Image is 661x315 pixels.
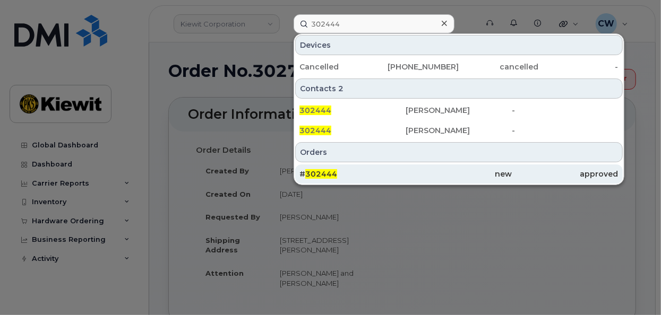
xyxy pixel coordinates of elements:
div: Devices [295,35,623,55]
div: new [406,169,512,179]
div: - [512,125,618,136]
div: # [299,169,406,179]
span: 2 [338,83,344,94]
iframe: Messenger Launcher [615,269,653,307]
div: Cancelled [299,62,379,72]
a: #302444newapproved [295,164,623,183]
span: 302444 [305,169,337,179]
a: 302444[PERSON_NAME]- [295,101,623,120]
div: [PERSON_NAME] [406,105,512,116]
div: - [538,62,618,72]
a: Cancelled[PHONE_NUMBER]cancelled- [295,57,623,76]
div: Contacts [295,78,623,99]
div: - [512,105,618,116]
div: [PERSON_NAME] [406,125,512,136]
div: approved [512,169,618,179]
span: 302444 [299,126,331,135]
div: cancelled [459,62,538,72]
span: 302444 [299,106,331,115]
div: [PHONE_NUMBER] [379,62,459,72]
a: 302444[PERSON_NAME]- [295,121,623,140]
div: Orders [295,142,623,162]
